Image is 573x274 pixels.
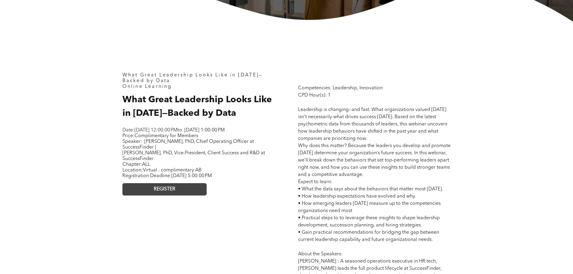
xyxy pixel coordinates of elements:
span: What Great Leadership Looks Like in [DATE]—Backed by Data [122,95,272,118]
span: [PERSON_NAME], PhD, Chief Operating Officer at SuccessFinder | [PERSON_NAME], PhD, Vice-President... [122,139,265,161]
span: Complimentary for Members [134,134,198,138]
span: Date: to [122,128,182,133]
span: Virtual - complimentary AB [143,168,202,173]
span: [DATE] 1:00:00 PM [184,128,225,133]
span: Location: Registration Deadline: [122,168,212,178]
span: ALL [142,162,150,167]
span: Online Learning [122,84,172,89]
span: Speaker: [122,139,142,144]
span: What Great Leadership Looks Like in [DATE]—Backed by Data [122,73,263,83]
span: Price: [122,134,198,138]
a: REGISTER [122,183,207,195]
span: REGISTER [154,186,175,192]
span: Chapter: [122,162,150,167]
span: [DATE] 12:00:00 PM [134,128,177,133]
span: [DATE] 5:00:00 PM [171,174,212,178]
